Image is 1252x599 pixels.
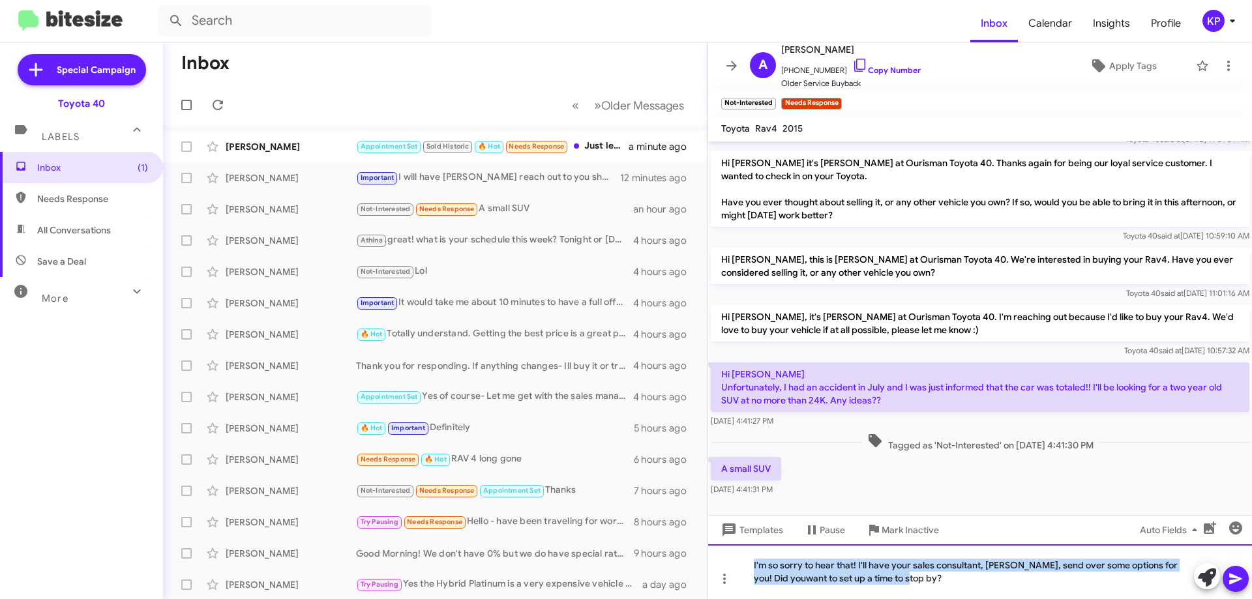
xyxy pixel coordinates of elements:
[794,518,856,542] button: Pause
[629,140,697,153] div: a minute ago
[138,161,148,174] span: (1)
[719,518,783,542] span: Templates
[634,547,697,560] div: 9 hours ago
[407,518,462,526] span: Needs Response
[633,203,697,216] div: an hour ago
[391,424,425,432] span: Important
[711,457,781,480] p: A small SUV
[361,142,418,151] span: Appointment Set
[634,453,697,466] div: 6 hours ago
[226,359,356,372] div: [PERSON_NAME]
[1202,10,1225,32] div: KP
[781,98,841,110] small: Needs Response
[782,123,803,134] span: 2015
[781,57,921,77] span: [PHONE_NUMBER]
[226,422,356,435] div: [PERSON_NAME]
[356,452,634,467] div: RAV 4 long gone
[633,234,697,247] div: 4 hours ago
[711,248,1249,284] p: Hi [PERSON_NAME], this is [PERSON_NAME] at Ourisman Toyota 40. We're interested in buying your Ra...
[361,236,383,244] span: Athina
[755,123,777,134] span: Rav4
[1129,518,1213,542] button: Auto Fields
[356,327,633,342] div: Totally understand. Getting the best price is a great plan. Let me know if I can help at all
[226,265,356,278] div: [PERSON_NAME]
[226,516,356,529] div: [PERSON_NAME]
[1126,288,1249,298] span: Toyota 40 [DATE] 11:01:16 AM
[711,305,1249,342] p: Hi [PERSON_NAME], it's [PERSON_NAME] at Ourisman Toyota 40. I'm reaching out because I'd like to ...
[633,390,697,403] div: 4 hours ago
[509,142,564,151] span: Needs Response
[565,92,692,119] nav: Page navigation example
[37,161,148,174] span: Inbox
[633,359,697,372] div: 4 hours ago
[42,131,80,143] span: Labels
[634,484,697,497] div: 7 hours ago
[356,201,633,216] div: A small SUV
[226,203,356,216] div: [PERSON_NAME]
[970,5,1018,42] a: Inbox
[478,142,500,151] span: 🔥 Hot
[37,255,86,268] span: Save a Deal
[634,516,697,529] div: 8 hours ago
[594,97,601,113] span: »
[708,544,1252,599] div: I'm so sorry to hear that! I'll have your sales consultant, [PERSON_NAME], send over some options...
[361,173,395,182] span: Important
[361,299,395,307] span: Important
[781,42,921,57] span: [PERSON_NAME]
[361,392,418,401] span: Appointment Set
[1140,5,1191,42] span: Profile
[711,416,773,426] span: [DATE] 4:41:27 PM
[564,92,587,119] button: Previous
[601,98,684,113] span: Older Messages
[781,77,921,90] span: Older Service Buyback
[721,123,750,134] span: Toyota
[226,171,356,184] div: [PERSON_NAME]
[426,142,469,151] span: Sold Historic
[356,295,633,310] div: It would take me about 10 minutes to have a full offer to you
[711,151,1249,227] p: Hi [PERSON_NAME] it's [PERSON_NAME] at Ourisman Toyota 40. Thanks again for being our loyal servi...
[1161,288,1184,298] span: said at
[572,97,579,113] span: «
[634,422,697,435] div: 5 hours ago
[356,514,634,529] div: Hello - have been traveling for work and now on holiday for the week. I'll catch up with you guys...
[356,420,634,435] div: Definitely
[356,170,620,185] div: I will have [PERSON_NAME] reach out to you shortly!
[226,547,356,560] div: [PERSON_NAME]
[711,362,1249,412] p: Hi [PERSON_NAME] Unfortunately, I had an accident in July and I was just informed that the car wa...
[633,328,697,341] div: 4 hours ago
[37,224,111,237] span: All Conversations
[356,233,633,248] div: great! what is your schedule this week? Tonight or [DATE]?
[361,205,411,213] span: Not-Interested
[361,330,383,338] span: 🔥 Hot
[226,578,356,591] div: [PERSON_NAME]
[42,293,68,304] span: More
[1056,54,1189,78] button: Apply Tags
[18,54,146,85] a: Special Campaign
[721,98,776,110] small: Not-Interested
[758,55,768,76] span: A
[1018,5,1082,42] a: Calendar
[226,140,356,153] div: [PERSON_NAME]
[356,483,634,498] div: Thanks
[882,518,939,542] span: Mark Inactive
[856,518,949,542] button: Mark Inactive
[181,53,230,74] h1: Inbox
[483,486,541,495] span: Appointment Set
[419,205,475,213] span: Needs Response
[711,484,773,494] span: [DATE] 4:41:31 PM
[1157,231,1180,241] span: said at
[226,328,356,341] div: [PERSON_NAME]
[356,359,633,372] div: Thank you for responding. If anything changes- Ill buy it or trade you into a new one!
[356,139,629,154] div: Just let me know what day good
[158,5,432,37] input: Search
[226,234,356,247] div: [PERSON_NAME]
[226,390,356,403] div: [PERSON_NAME]
[57,63,136,76] span: Special Campaign
[226,484,356,497] div: [PERSON_NAME]
[356,264,633,279] div: Lol
[1109,54,1157,78] span: Apply Tags
[356,389,633,404] div: Yes of course- Let me get with the sales manager and get that over to you
[852,65,921,75] a: Copy Number
[1159,345,1182,355] span: said at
